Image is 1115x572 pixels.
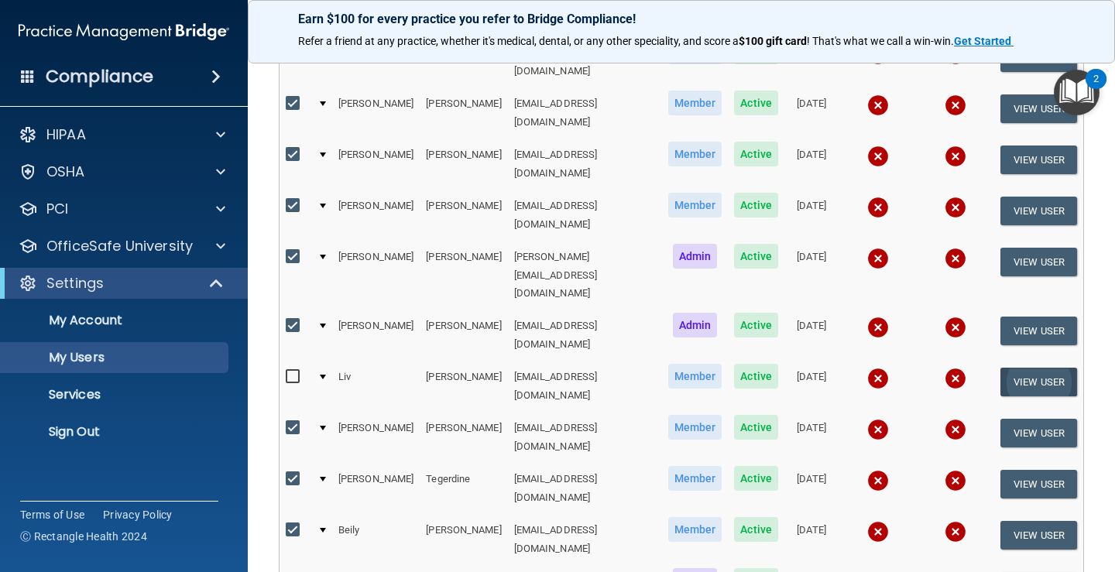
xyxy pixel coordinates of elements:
[739,35,807,47] strong: $100 gift card
[332,514,420,565] td: Beily
[867,317,889,338] img: cross.ca9f0e7f.svg
[945,317,966,338] img: cross.ca9f0e7f.svg
[734,364,778,389] span: Active
[945,521,966,543] img: cross.ca9f0e7f.svg
[298,12,1065,26] p: Earn $100 for every practice you refer to Bridge Compliance!
[784,361,839,412] td: [DATE]
[298,35,739,47] span: Refer a friend at any practice, whether it's medical, dental, or any other speciality, and score a
[508,310,662,361] td: [EMAIL_ADDRESS][DOMAIN_NAME]
[10,313,221,328] p: My Account
[46,200,68,218] p: PCI
[867,470,889,492] img: cross.ca9f0e7f.svg
[784,190,839,241] td: [DATE]
[807,35,954,47] span: ! That's what we call a win-win.
[734,142,778,166] span: Active
[1093,79,1099,99] div: 2
[1000,317,1077,345] button: View User
[420,310,507,361] td: [PERSON_NAME]
[508,514,662,565] td: [EMAIL_ADDRESS][DOMAIN_NAME]
[10,424,221,440] p: Sign Out
[19,274,225,293] a: Settings
[420,514,507,565] td: [PERSON_NAME]
[734,415,778,440] span: Active
[1000,197,1077,225] button: View User
[332,463,420,514] td: [PERSON_NAME]
[1000,521,1077,550] button: View User
[668,193,722,217] span: Member
[508,190,662,241] td: [EMAIL_ADDRESS][DOMAIN_NAME]
[19,16,229,47] img: PMB logo
[734,244,778,269] span: Active
[46,66,153,87] h4: Compliance
[1000,470,1077,498] button: View User
[945,470,966,492] img: cross.ca9f0e7f.svg
[1000,419,1077,447] button: View User
[420,361,507,412] td: [PERSON_NAME]
[332,361,420,412] td: Liv
[734,517,778,542] span: Active
[19,237,225,255] a: OfficeSafe University
[945,419,966,440] img: cross.ca9f0e7f.svg
[867,368,889,389] img: cross.ca9f0e7f.svg
[784,514,839,565] td: [DATE]
[954,35,1011,47] strong: Get Started
[668,364,722,389] span: Member
[867,521,889,543] img: cross.ca9f0e7f.svg
[19,200,225,218] a: PCI
[10,350,221,365] p: My Users
[420,463,507,514] td: Tegerdine
[508,241,662,310] td: [PERSON_NAME][EMAIL_ADDRESS][DOMAIN_NAME]
[20,529,147,544] span: Ⓒ Rectangle Health 2024
[19,163,225,181] a: OSHA
[19,125,225,144] a: HIPAA
[420,190,507,241] td: [PERSON_NAME]
[668,91,722,115] span: Member
[867,146,889,167] img: cross.ca9f0e7f.svg
[1000,368,1077,396] button: View User
[508,87,662,139] td: [EMAIL_ADDRESS][DOMAIN_NAME]
[332,190,420,241] td: [PERSON_NAME]
[668,466,722,491] span: Member
[945,197,966,218] img: cross.ca9f0e7f.svg
[420,412,507,463] td: [PERSON_NAME]
[945,146,966,167] img: cross.ca9f0e7f.svg
[784,87,839,139] td: [DATE]
[734,313,778,337] span: Active
[734,193,778,217] span: Active
[1000,94,1077,123] button: View User
[784,310,839,361] td: [DATE]
[332,241,420,310] td: [PERSON_NAME]
[945,368,966,389] img: cross.ca9f0e7f.svg
[420,87,507,139] td: [PERSON_NAME]
[46,125,86,144] p: HIPAA
[10,387,221,402] p: Services
[784,412,839,463] td: [DATE]
[673,313,718,337] span: Admin
[420,139,507,190] td: [PERSON_NAME]
[46,163,85,181] p: OSHA
[508,139,662,190] td: [EMAIL_ADDRESS][DOMAIN_NAME]
[508,463,662,514] td: [EMAIL_ADDRESS][DOMAIN_NAME]
[332,139,420,190] td: [PERSON_NAME]
[332,412,420,463] td: [PERSON_NAME]
[668,142,722,166] span: Member
[945,248,966,269] img: cross.ca9f0e7f.svg
[867,419,889,440] img: cross.ca9f0e7f.svg
[668,415,722,440] span: Member
[954,35,1014,47] a: Get Started
[1000,146,1077,174] button: View User
[673,244,718,269] span: Admin
[734,91,778,115] span: Active
[103,507,173,522] a: Privacy Policy
[1054,70,1100,115] button: Open Resource Center, 2 new notifications
[668,517,722,542] span: Member
[332,87,420,139] td: [PERSON_NAME]
[867,197,889,218] img: cross.ca9f0e7f.svg
[420,241,507,310] td: [PERSON_NAME]
[784,463,839,514] td: [DATE]
[784,139,839,190] td: [DATE]
[46,274,104,293] p: Settings
[784,241,839,310] td: [DATE]
[734,466,778,491] span: Active
[1000,248,1077,276] button: View User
